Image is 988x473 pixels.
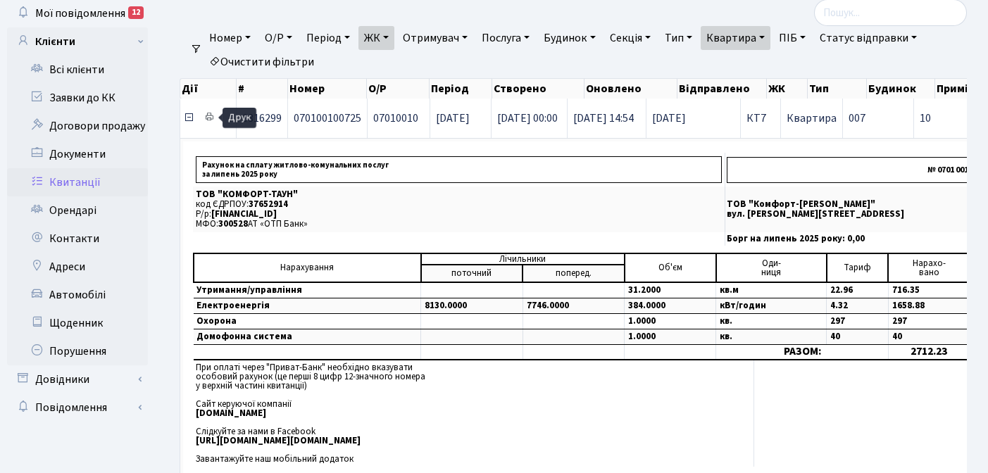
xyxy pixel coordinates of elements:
[787,111,837,126] span: Квартира
[888,298,970,314] td: 1658.88
[888,329,970,345] td: 40
[888,253,970,282] td: Нарахо- вано
[716,345,888,360] td: РАЗОМ:
[204,50,320,74] a: Очистити фільтри
[196,407,266,420] b: [DOMAIN_NAME]
[7,393,148,422] a: Повідомлення
[573,111,634,126] span: [DATE] 14:54
[436,111,470,126] span: [DATE]
[523,298,625,314] td: 7746.0000
[128,6,144,19] div: 12
[716,298,827,314] td: кВт/годин
[767,79,808,99] th: ЖК
[367,79,430,99] th: О/Р
[659,26,698,50] a: Тип
[194,314,421,329] td: Охорона
[814,26,923,50] a: Статус відправки
[194,298,421,314] td: Електроенергія
[7,112,148,140] a: Договори продажу
[716,253,827,282] td: Оди- ниця
[476,26,535,50] a: Послуга
[827,298,889,314] td: 4.32
[193,360,754,467] td: При оплаті через "Приват-Банк" необхідно вказувати особовий рахунок (це перші 8 цифр 12-значного ...
[716,314,827,329] td: кв.
[701,26,770,50] a: Квартира
[625,329,716,345] td: 1.0000
[716,329,827,345] td: кв.
[223,108,256,128] div: Друк
[604,26,656,50] a: Секція
[249,198,288,210] span: 37652914
[35,6,125,21] span: Мої повідомлення
[888,314,970,329] td: 297
[421,298,523,314] td: 8130.0000
[196,210,722,219] p: Р/р:
[7,84,148,112] a: Заявки до КК
[194,329,421,345] td: Домофонна система
[867,79,934,99] th: Будинок
[746,113,775,124] span: КТ7
[196,156,722,183] p: Рахунок на сплату житлово-комунальних послуг за липень 2025 року
[492,79,585,99] th: Створено
[301,26,356,50] a: Період
[7,56,148,84] a: Всі клієнти
[242,111,282,126] span: 3316299
[211,208,277,220] span: [FINANCIAL_ID]
[7,225,148,253] a: Контакти
[584,79,677,99] th: Оновлено
[373,111,418,126] span: 07010010
[294,111,361,126] span: 070100100725
[827,282,889,298] td: 22.96
[421,265,523,282] td: поточний
[180,79,237,99] th: Дії
[237,79,288,99] th: #
[827,314,889,329] td: 297
[7,27,148,56] a: Клієнти
[827,253,889,282] td: Тариф
[808,79,867,99] th: Тип
[196,220,722,229] p: МФО: АТ «ОТП Банк»
[288,79,367,99] th: Номер
[7,337,148,365] a: Порушення
[7,253,148,281] a: Адреси
[827,329,889,345] td: 40
[888,345,970,360] td: 2712.23
[523,265,625,282] td: поперед.
[196,434,361,447] b: [URL][DOMAIN_NAME][DOMAIN_NAME]
[888,282,970,298] td: 716.35
[194,253,421,282] td: Нарахування
[497,111,558,126] span: [DATE] 00:00
[358,26,394,50] a: ЖК
[196,190,722,199] p: ТОВ "КОМФОРТ-ТАУН"
[538,26,601,50] a: Будинок
[7,168,148,196] a: Квитанції
[196,200,722,209] p: код ЄДРПОУ:
[652,113,734,124] span: [DATE]
[849,111,865,126] span: 007
[625,298,716,314] td: 384.0000
[7,196,148,225] a: Орендарі
[259,26,298,50] a: О/Р
[7,365,148,393] a: Довідники
[7,281,148,309] a: Автомобілі
[677,79,768,99] th: Відправлено
[7,309,148,337] a: Щоденник
[716,282,827,298] td: кв.м
[194,282,421,298] td: Утримання/управління
[773,26,811,50] a: ПІБ
[397,26,473,50] a: Отримувач
[625,253,716,282] td: Об'єм
[204,26,256,50] a: Номер
[430,79,492,99] th: Період
[625,282,716,298] td: 31.2000
[218,217,248,230] span: 300528
[421,253,625,265] td: Лічильники
[7,140,148,168] a: Документи
[625,314,716,329] td: 1.0000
